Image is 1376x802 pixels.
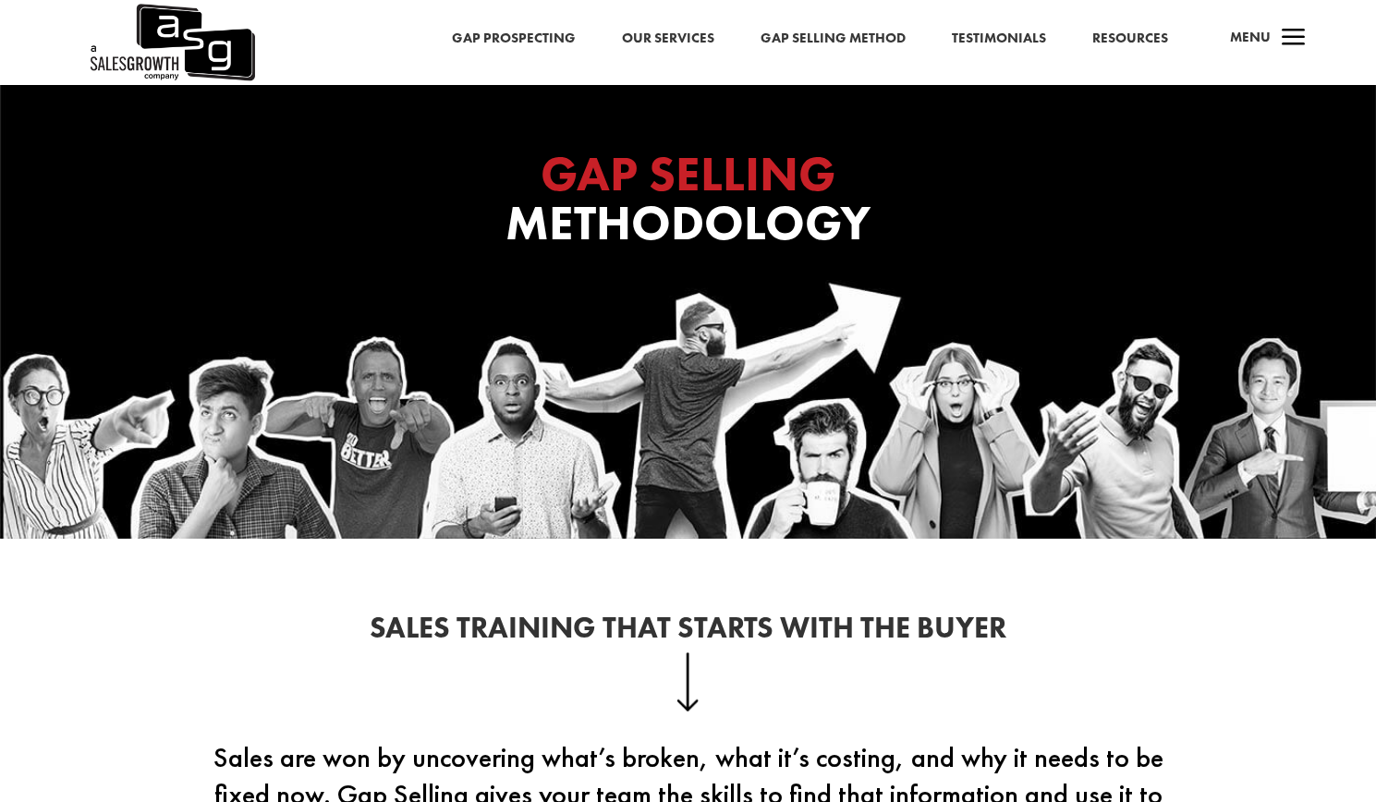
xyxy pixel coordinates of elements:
[319,150,1058,257] h1: Methodology
[1275,20,1312,57] span: a
[761,27,906,51] a: Gap Selling Method
[676,652,700,711] img: down-arrow
[1230,28,1271,46] span: Menu
[452,27,576,51] a: Gap Prospecting
[189,614,1187,652] h2: Sales Training That Starts With the Buyer
[952,27,1046,51] a: Testimonials
[541,142,835,205] span: GAP SELLING
[1092,27,1168,51] a: Resources
[622,27,714,51] a: Our Services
